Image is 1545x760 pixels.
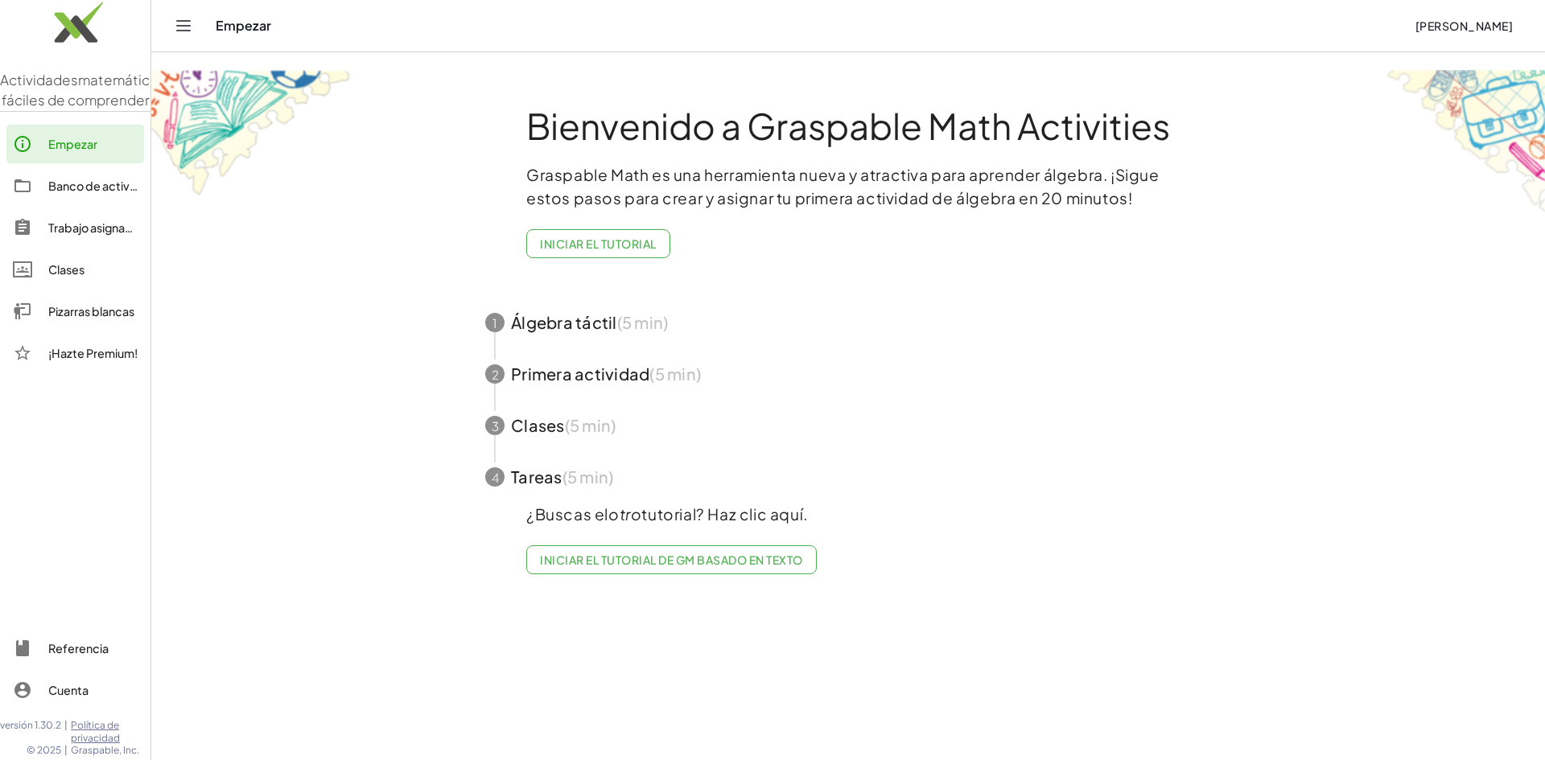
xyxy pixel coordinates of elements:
a: Política de privacidad [71,719,150,744]
font: 3 [492,419,499,434]
button: Iniciar el tutorial [526,229,670,258]
a: Pizarras blancas [6,292,144,331]
font: Pizarras blancas [48,304,134,318]
font: Banco de actividades [48,179,167,193]
font: Graspable Math es una herramienta nueva y atractiva para aprender álgebra. ¡Sigue estos pasos par... [526,165,1160,207]
font: matemáticas fáciles de comprender [2,71,166,109]
font: Cuenta [48,683,89,697]
font: | [64,744,68,756]
button: 3Clases(5 min) [466,400,1230,451]
font: Empezar [48,137,97,151]
font: 1 [492,316,497,331]
font: Referencia [48,641,109,655]
button: 1Álgebra táctil(5 min) [466,297,1230,348]
button: [PERSON_NAME] [1402,11,1526,40]
a: Iniciar el tutorial de GM basado en texto [526,545,817,574]
font: 2 [492,368,499,383]
a: Empezar [6,125,144,163]
font: Iniciar el tutorial de GM basado en texto [540,553,802,567]
font: ¡Hazte Premium! [48,346,138,360]
font: [PERSON_NAME] [1415,18,1513,33]
a: Trabajo asignado [6,208,144,247]
button: 4Tareas(5 min) [466,451,1230,503]
a: Cuenta [6,671,144,709]
a: Referencia [6,629,144,668]
font: ¿Buscas el [526,504,608,524]
font: Política de privacidad [71,719,120,744]
button: Cambiar navegación [171,13,196,39]
font: Bienvenido a Graspable Math Activities [526,103,1170,148]
font: tutorial? Haz clic aquí. [641,504,807,524]
img: get-started-bg-ul-Ceg4j33I.png [151,70,352,198]
font: © 2025 [27,744,61,756]
font: Clases [48,262,84,277]
button: 2Primera actividad(5 min) [466,348,1230,400]
font: otro [608,504,641,524]
font: Trabajo asignado [48,220,140,235]
a: Banco de actividades [6,166,144,205]
font: 4 [492,470,499,486]
a: Clases [6,250,144,289]
font: | [64,719,68,731]
font: Iniciar el tutorial [540,236,656,251]
font: Graspable, Inc. [71,744,139,756]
